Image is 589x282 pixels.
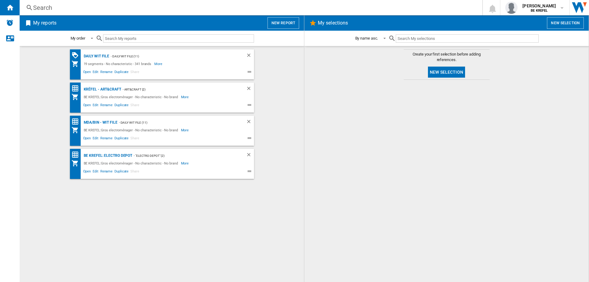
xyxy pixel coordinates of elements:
div: 19 segments - No characteristic - 341 brands [82,60,155,68]
div: Delete [246,119,254,126]
span: Edit [92,168,99,176]
div: Krëfel - Art&Craft [82,86,121,93]
span: Edit [92,69,99,76]
button: New selection [547,17,584,29]
div: My order [71,36,85,41]
div: PROMOTIONS Matrix [71,52,82,59]
div: My Assortment [71,60,82,68]
div: BE KREFEL:Gros electroménager - No characteristic - No brand [82,160,181,167]
div: My Assortment [71,160,82,167]
span: Share [129,69,140,76]
h2: My reports [32,17,58,29]
div: Price Matrix [71,151,82,159]
div: By name asc. [355,36,378,41]
span: Duplicate [114,102,129,110]
div: Search [33,3,466,12]
button: New report [268,17,299,29]
span: Duplicate [114,69,129,76]
span: Rename [99,69,114,76]
span: [PERSON_NAME] [522,3,556,9]
span: More [181,126,190,134]
span: Open [82,69,92,76]
div: My Assortment [71,93,82,101]
div: Delete [246,52,254,60]
img: profile.jpg [505,2,518,14]
span: Rename [99,168,114,176]
div: - Daily WIT file (11) [109,52,233,60]
div: Delete [246,152,254,160]
div: Price Matrix [71,85,82,92]
b: BE KREFEL [531,9,548,13]
div: Delete [246,86,254,93]
input: Search My selections [396,34,538,43]
div: MDA/BIN - WIT file [82,119,117,126]
div: BE KREFEL: Electro depot [82,152,133,160]
button: New selection [428,67,465,78]
div: My Assortment [71,126,82,134]
input: Search My reports [103,34,254,43]
div: Price Matrix [71,118,82,126]
span: Share [129,102,140,110]
span: Open [82,168,92,176]
span: Share [129,168,140,176]
div: - Art&Craft (2) [121,86,234,93]
span: Duplicate [114,135,129,143]
span: Create your first selection before adding references. [404,52,490,63]
h2: My selections [317,17,349,29]
span: Edit [92,135,99,143]
span: Open [82,135,92,143]
div: BE KREFEL:Gros electroménager - No characteristic - No brand [82,93,181,101]
span: More [181,93,190,101]
span: More [154,60,163,68]
div: Daily WIT file [82,52,110,60]
span: Open [82,102,92,110]
div: BE KREFEL:Gros electroménager - No characteristic - No brand [82,126,181,134]
span: Duplicate [114,168,129,176]
span: Rename [99,135,114,143]
div: - "Electro depot" (2) [132,152,233,160]
span: Share [129,135,140,143]
span: Rename [99,102,114,110]
div: - Daily WIT file (11) [117,119,234,126]
img: alerts-logo.svg [6,19,13,26]
span: More [181,160,190,167]
span: Edit [92,102,99,110]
